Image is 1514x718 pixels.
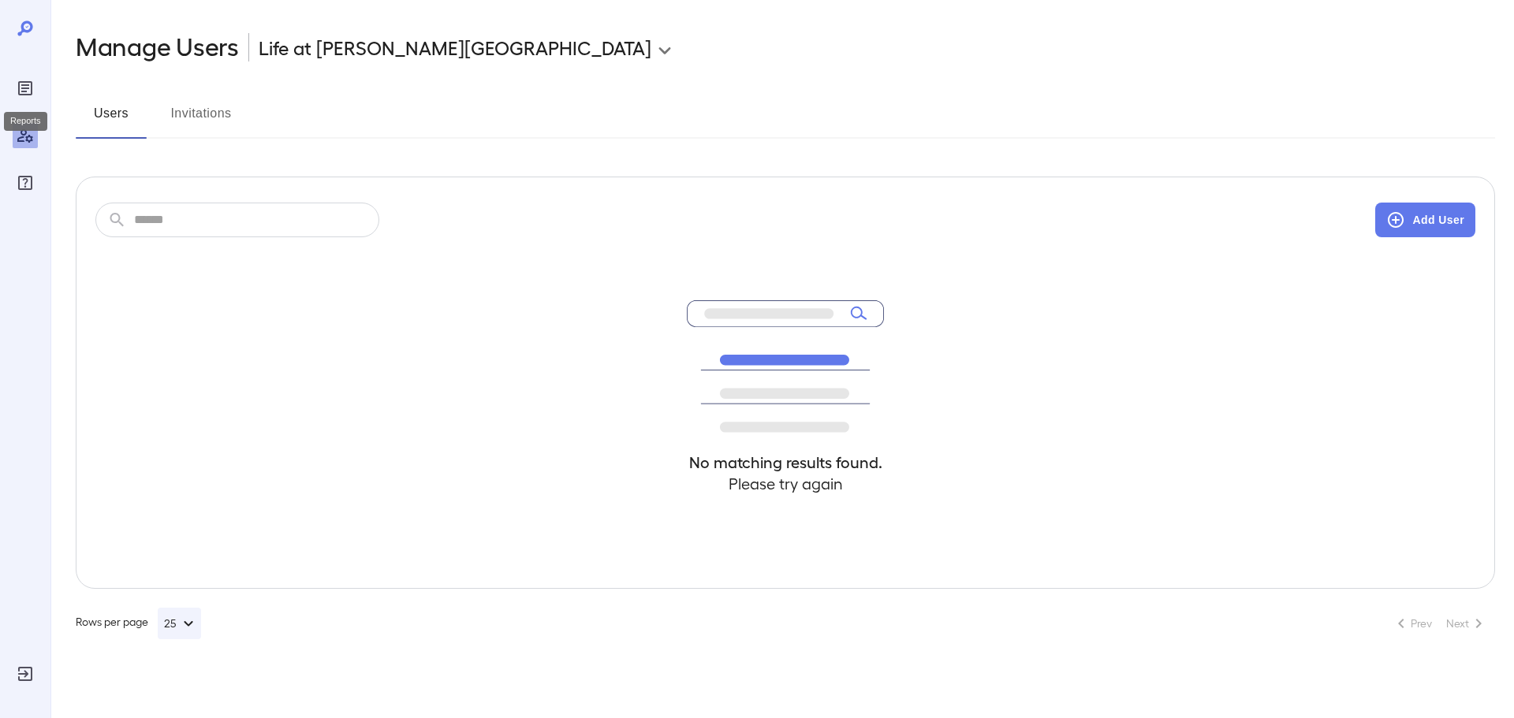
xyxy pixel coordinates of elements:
[1385,611,1495,636] nav: pagination navigation
[4,112,47,131] div: Reports
[76,32,239,63] h2: Manage Users
[76,608,201,639] div: Rows per page
[687,473,884,494] h4: Please try again
[13,661,38,686] div: Log Out
[13,76,38,101] div: Reports
[1375,203,1475,237] button: Add User
[76,101,147,139] button: Users
[158,608,201,639] button: 25
[13,123,38,148] div: Manage Users
[259,35,651,60] p: Life at [PERSON_NAME][GEOGRAPHIC_DATA]
[166,101,237,139] button: Invitations
[687,452,884,473] h4: No matching results found.
[13,170,38,195] div: FAQ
